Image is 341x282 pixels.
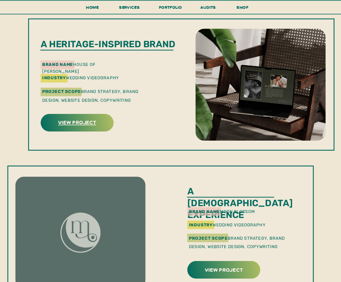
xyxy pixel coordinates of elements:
a: view project [41,117,113,126]
p: Brand Strategy, Brand Design, Website Design, Copywriting [189,234,297,249]
p: wedding videography [42,75,171,80]
a: view project [188,265,260,274]
a: audits [200,4,217,14]
p: a [DEMOGRAPHIC_DATA] experience [187,186,278,197]
b: Project Scope [42,89,81,94]
b: industry [42,75,66,80]
a: shop [229,4,256,14]
p: wedding videography [189,221,317,227]
p: moon blossom [189,208,301,214]
p: Brand Strategy, Brand Design, Website Design, Copywriting [42,87,150,103]
b: Project Scope [189,236,227,241]
a: portfolio [157,4,184,14]
p: A heritage-inspired brand [41,38,177,50]
b: brand name [42,62,73,67]
b: industry [189,222,213,227]
a: Home [84,4,101,14]
a: services [117,4,141,14]
p: house of [PERSON_NAME] [42,61,126,67]
b: brand name [189,209,220,214]
span: services [119,5,140,10]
